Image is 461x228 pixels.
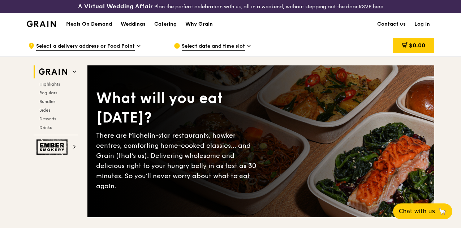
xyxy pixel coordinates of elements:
span: Regulars [39,90,57,95]
div: Why Grain [185,13,213,35]
img: Grain [27,21,56,27]
span: Desserts [39,116,56,121]
h3: A Virtual Wedding Affair [78,3,153,10]
div: Weddings [121,13,146,35]
span: $0.00 [409,42,425,49]
img: Ember Smokery web logo [36,139,70,155]
span: Bundles [39,99,55,104]
div: What will you eat [DATE]? [96,89,261,128]
button: Chat with us🦙 [393,203,452,219]
a: GrainGrain [27,13,56,34]
img: Grain web logo [36,65,70,78]
div: Plan the perfect celebration with us, all in a weekend, without stepping out the door. [77,3,384,10]
div: There are Michelin-star restaurants, hawker centres, comforting home-cooked classics… and Grain (... [96,130,261,191]
a: Weddings [116,13,150,35]
span: Highlights [39,82,60,87]
div: Catering [154,13,177,35]
h1: Meals On Demand [66,21,112,28]
span: Drinks [39,125,52,130]
a: Contact us [373,13,410,35]
span: Chat with us [399,207,435,216]
span: Sides [39,108,50,113]
a: Log in [410,13,434,35]
span: Select a delivery address or Food Point [36,43,135,51]
a: Why Grain [181,13,217,35]
a: Catering [150,13,181,35]
a: RSVP here [359,4,383,10]
span: Select date and time slot [182,43,245,51]
span: 🦙 [438,207,447,216]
